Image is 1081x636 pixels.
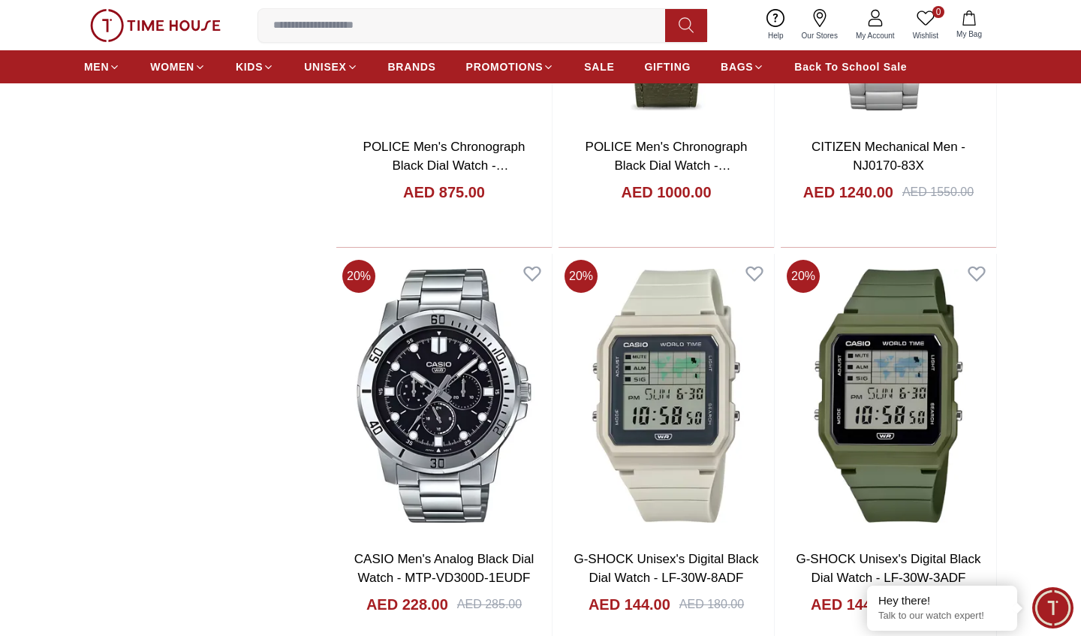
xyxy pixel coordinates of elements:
[759,6,793,44] a: Help
[794,53,907,80] a: Back To School Sale
[932,6,944,18] span: 0
[644,53,691,80] a: GIFTING
[721,59,753,74] span: BAGS
[84,59,109,74] span: MEN
[342,260,375,293] span: 20 %
[388,59,436,74] span: BRANDS
[950,29,988,40] span: My Bag
[304,53,357,80] a: UNISEX
[90,9,221,42] img: ...
[878,610,1006,622] p: Talk to our watch expert!
[236,53,274,80] a: KIDS
[336,254,552,538] img: CASIO Men's Analog Black Dial Watch - MTP-VD300D-1EUDF
[586,140,748,192] a: POLICE Men's Chronograph Black Dial Watch - PEWGA0074502-SET
[354,552,534,586] a: CASIO Men's Analog Black Dial Watch - MTP-VD300D-1EUDF
[388,53,436,80] a: BRANDS
[466,59,544,74] span: PROMOTIONS
[679,595,744,613] div: AED 180.00
[584,59,614,74] span: SALE
[812,140,965,173] a: CITIZEN Mechanical Men - NJ0170-83X
[584,53,614,80] a: SALE
[644,59,691,74] span: GIFTING
[466,53,555,80] a: PROMOTIONS
[947,8,991,43] button: My Bag
[902,183,974,201] div: AED 1550.00
[787,260,820,293] span: 20 %
[150,59,194,74] span: WOMEN
[621,182,711,203] h4: AED 1000.00
[1032,587,1073,628] div: Chat Widget
[796,30,844,41] span: Our Stores
[803,182,893,203] h4: AED 1240.00
[589,594,670,615] h4: AED 144.00
[304,59,346,74] span: UNISEX
[811,594,893,615] h4: AED 144.00
[150,53,206,80] a: WOMEN
[904,6,947,44] a: 0Wishlist
[762,30,790,41] span: Help
[781,254,996,538] img: G-SHOCK Unisex's Digital Black Dial Watch - LF-30W-3ADF
[721,53,764,80] a: BAGS
[794,59,907,74] span: Back To School Sale
[796,552,980,586] a: G-SHOCK Unisex's Digital Black Dial Watch - LF-30W-3ADF
[363,140,525,192] a: POLICE Men's Chronograph Black Dial Watch - PEWGA0075501
[403,182,485,203] h4: AED 875.00
[457,595,522,613] div: AED 285.00
[366,594,448,615] h4: AED 228.00
[850,30,901,41] span: My Account
[559,254,774,538] img: G-SHOCK Unisex's Digital Black Dial Watch - LF-30W-8ADF
[565,260,598,293] span: 20 %
[236,59,263,74] span: KIDS
[793,6,847,44] a: Our Stores
[907,30,944,41] span: Wishlist
[574,552,758,586] a: G-SHOCK Unisex's Digital Black Dial Watch - LF-30W-8ADF
[878,593,1006,608] div: Hey there!
[84,53,120,80] a: MEN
